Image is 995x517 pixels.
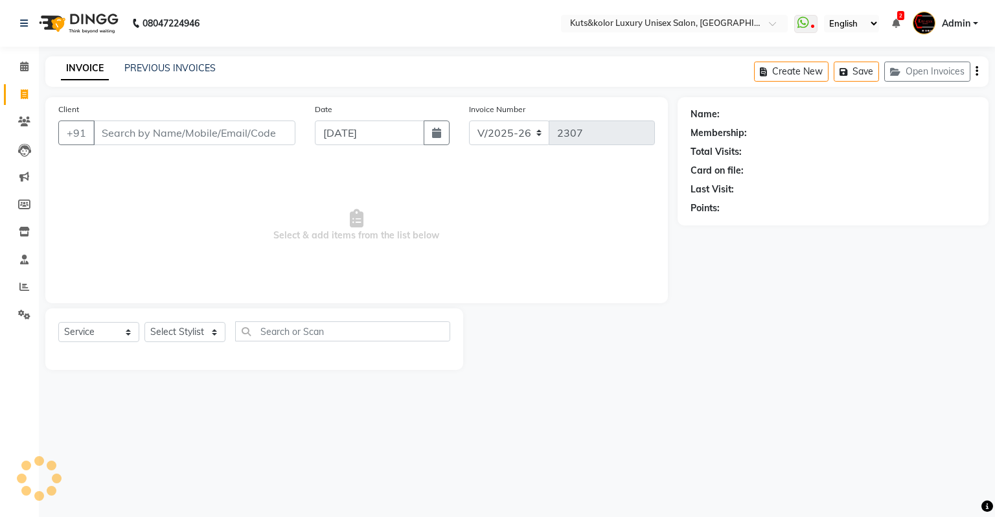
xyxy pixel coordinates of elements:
[884,62,970,82] button: Open Invoices
[691,164,744,178] div: Card on file:
[897,11,904,20] span: 2
[93,121,295,145] input: Search by Name/Mobile/Email/Code
[691,145,742,159] div: Total Visits:
[691,183,734,196] div: Last Visit:
[124,62,216,74] a: PREVIOUS INVOICES
[143,5,200,41] b: 08047224946
[942,17,970,30] span: Admin
[235,321,450,341] input: Search or Scan
[61,57,109,80] a: INVOICE
[691,126,747,140] div: Membership:
[58,121,95,145] button: +91
[913,12,935,34] img: Admin
[691,108,720,121] div: Name:
[315,104,332,115] label: Date
[892,17,900,29] a: 2
[58,104,79,115] label: Client
[58,161,655,290] span: Select & add items from the list below
[33,5,122,41] img: logo
[834,62,879,82] button: Save
[754,62,829,82] button: Create New
[691,201,720,215] div: Points:
[469,104,525,115] label: Invoice Number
